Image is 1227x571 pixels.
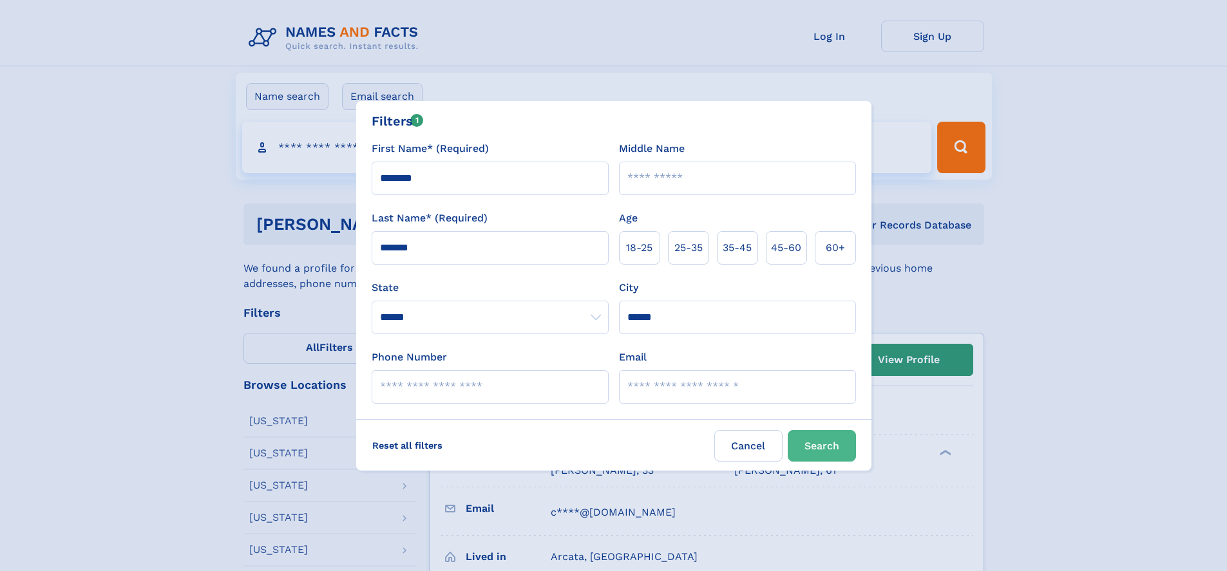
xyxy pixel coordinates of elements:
label: Phone Number [372,350,447,365]
label: Cancel [714,430,783,462]
button: Search [788,430,856,462]
label: Middle Name [619,141,685,156]
span: 25‑35 [674,240,703,256]
label: Last Name* (Required) [372,211,488,226]
span: 35‑45 [723,240,752,256]
span: 60+ [826,240,845,256]
label: Age [619,211,638,226]
label: City [619,280,638,295]
label: State [372,280,609,295]
label: Email [619,350,647,365]
span: 18‑25 [626,240,652,256]
label: First Name* (Required) [372,141,489,156]
label: Reset all filters [364,430,451,461]
div: Filters [372,111,424,131]
span: 45‑60 [771,240,801,256]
